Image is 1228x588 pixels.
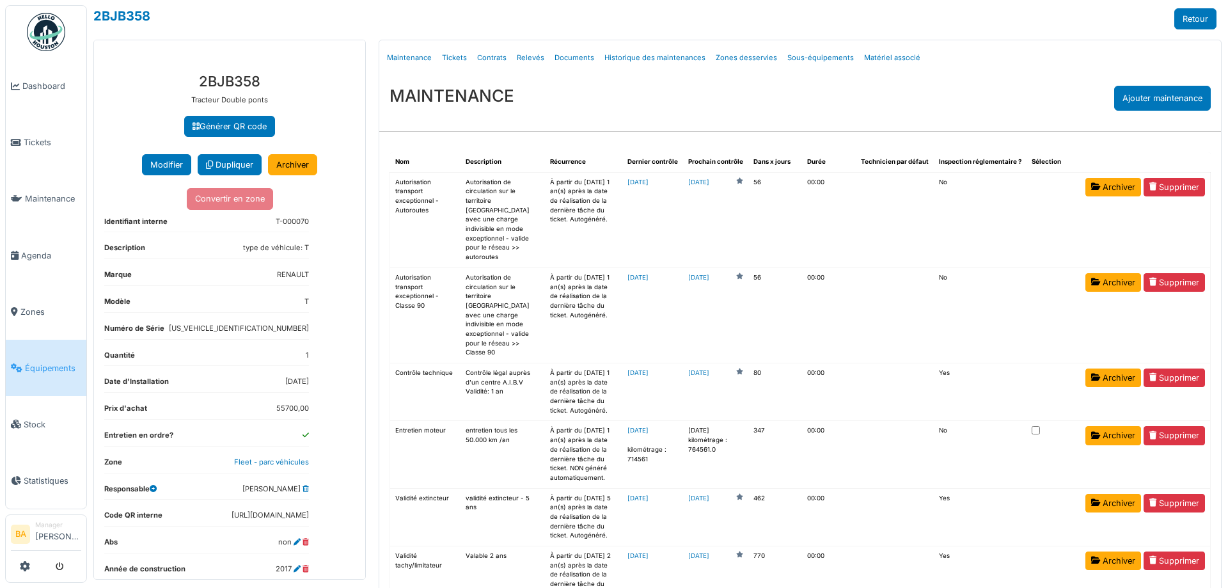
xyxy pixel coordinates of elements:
span: Agenda [21,250,81,262]
td: Entretien moteur [390,421,461,488]
dd: T-000070 [276,216,309,227]
a: Dashboard [6,58,86,115]
h3: 2BJB358 [104,73,355,90]
a: Archiver [1085,178,1141,196]
span: Stock [24,418,81,431]
a: Maintenance [382,43,437,73]
td: 80 [748,363,802,421]
a: [DATE] [688,552,709,561]
td: 00:00 [802,172,856,267]
th: Technicien par défaut [856,152,934,172]
td: 56 [748,267,802,363]
td: validité extincteur - 5 ans [460,488,545,546]
a: Tickets [6,115,86,171]
dd: [US_VEHICLE_IDENTIFICATION_NUMBER] [169,323,309,334]
li: BA [11,525,30,544]
th: Nom [390,152,461,172]
a: Sous-équipements [782,43,859,73]
a: Archiver [1085,273,1141,292]
a: 2BJB358 [93,8,150,24]
dd: T [304,296,309,307]
a: Maintenance [6,171,86,227]
a: Équipements [6,340,86,396]
th: Description [460,152,545,172]
dd: type de véhicule: T [243,242,309,253]
dd: 1 [306,350,309,361]
a: Tickets [437,43,472,73]
a: Documents [549,43,599,73]
a: Relevés [512,43,549,73]
td: Validité extincteur [390,488,461,546]
td: 462 [748,488,802,546]
dt: Quantité [104,350,135,366]
dt: Description [104,242,145,258]
span: Zones [20,306,81,318]
span: translation missing: fr.shared.yes [939,369,950,376]
a: Fleet - parc véhicules [234,457,309,466]
a: [DATE] [627,427,649,434]
a: [DATE] [627,274,649,281]
dt: Abs [104,537,118,553]
div: Manager [35,520,81,530]
a: Retour [1174,8,1216,29]
a: Supprimer [1144,178,1205,196]
td: À partir du [DATE] 1 an(s) après la date de réalisation de la dernière tâche du ticket. Autogénéré. [545,267,622,363]
td: 00:00 [802,488,856,546]
a: Supprimer [1144,552,1205,570]
dt: Entretien en ordre? [104,430,173,446]
a: Agenda [6,227,86,283]
a: [DATE] [627,369,649,376]
a: Dupliquer [198,154,262,175]
th: Durée [802,152,856,172]
dd: non [278,537,309,548]
dd: 55700,00 [276,403,309,414]
td: Autorisation de circulation sur le territoire [GEOGRAPHIC_DATA] avec une charge indivisible en mo... [460,172,545,267]
a: [DATE] [688,369,709,378]
a: BA Manager[PERSON_NAME] [11,520,81,551]
td: 00:00 [802,363,856,421]
th: Inspection réglementaire ? [934,152,1027,172]
a: Supprimer [1144,426,1205,445]
th: Récurrence [545,152,622,172]
a: [DATE] [627,552,649,559]
th: Prochain contrôle [683,152,748,172]
td: Autorisation transport exceptionnel - Autoroutes [390,172,461,267]
dd: [DATE] [285,376,309,387]
dt: Responsable [104,484,157,500]
dd: [PERSON_NAME] [242,484,309,495]
a: Supprimer [1144,273,1205,292]
td: À partir du [DATE] 1 an(s) après la date de réalisation de la dernière tâche du ticket. Autogénéré. [545,172,622,267]
dt: Numéro de Série [104,323,164,339]
td: Contrôle technique [390,363,461,421]
a: [DATE] [688,273,709,283]
th: Sélection [1027,152,1080,172]
dt: Date d'Installation [104,376,169,392]
span: translation missing: fr.shared.yes [939,495,950,502]
span: Dashboard [22,80,81,92]
dt: Zone [104,457,122,473]
a: Statistiques [6,452,86,509]
dd: 2017 [276,564,309,575]
button: Modifier [142,154,191,175]
td: entretien tous les 50.000 km /an [460,421,545,488]
dd: RENAULT [277,269,309,280]
th: Dernier contrôle [622,152,683,172]
p: Tracteur Double ponts [104,95,355,106]
h3: MAINTENANCE [390,86,514,106]
td: Contrôle légal auprès d'un centre A.I.B.V Validité: 1 an [460,363,545,421]
div: Ajouter maintenance [1114,86,1211,111]
a: Archiver [1085,426,1141,445]
a: Zones [6,283,86,340]
a: Générer QR code [184,116,275,137]
span: translation missing: fr.shared.no [939,274,947,281]
span: Maintenance [25,193,81,205]
a: [DATE] [688,178,709,187]
span: Tickets [24,136,81,148]
th: Dans x jours [748,152,802,172]
li: [PERSON_NAME] [35,520,81,548]
dt: Modèle [104,296,130,312]
a: Archiver [1085,494,1141,513]
span: translation missing: fr.shared.no [939,179,947,186]
td: 56 [748,172,802,267]
a: Archiver [1085,369,1141,387]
